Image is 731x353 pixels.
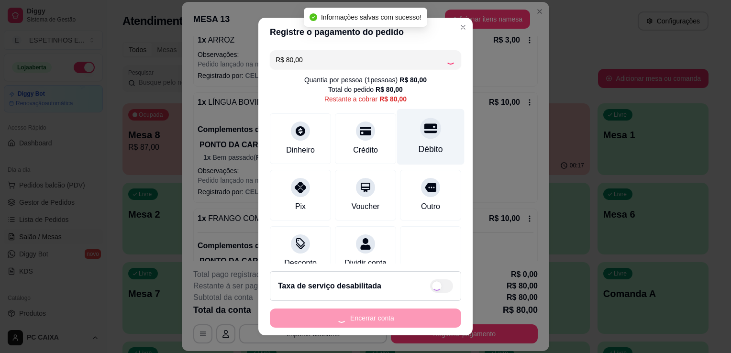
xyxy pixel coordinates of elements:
[310,13,317,21] span: check-circle
[328,85,403,94] div: Total do pedido
[295,201,306,212] div: Pix
[353,144,378,156] div: Crédito
[276,50,446,69] input: Ex.: hambúrguer de cordeiro
[446,55,455,65] div: Loading
[284,257,317,269] div: Desconto
[321,13,421,21] span: Informações salvas com sucesso!
[376,85,403,94] div: R$ 80,00
[352,201,380,212] div: Voucher
[455,20,471,35] button: Close
[379,94,407,104] div: R$ 80,00
[344,257,387,269] div: Dividir conta
[258,18,473,46] header: Registre o pagamento do pedido
[278,280,381,292] h2: Taxa de serviço desabilitada
[419,143,443,155] div: Débito
[324,94,407,104] div: Restante a cobrar
[304,75,427,85] div: Quantia por pessoa ( 1 pessoas)
[421,201,440,212] div: Outro
[286,144,315,156] div: Dinheiro
[399,75,427,85] div: R$ 80,00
